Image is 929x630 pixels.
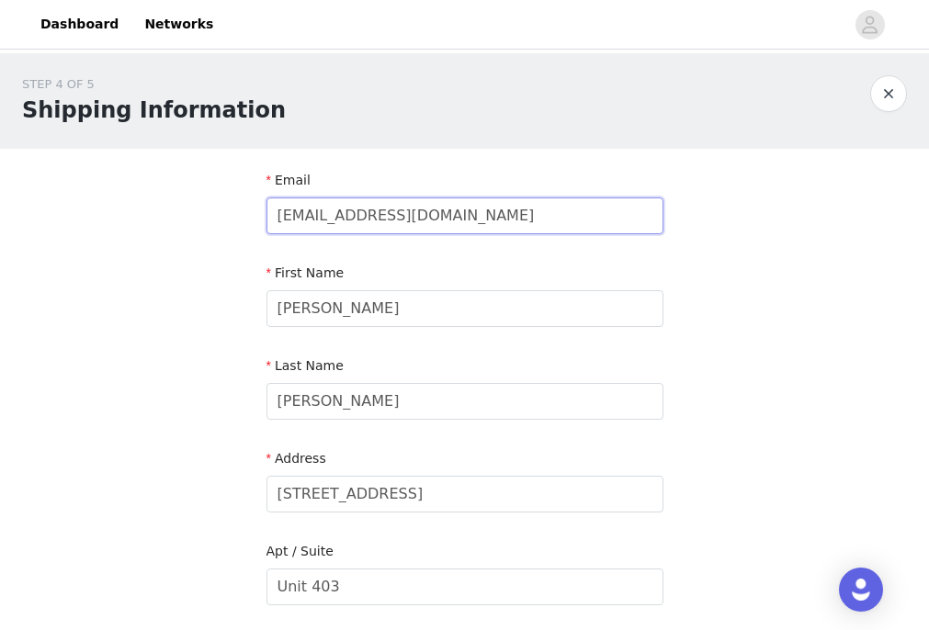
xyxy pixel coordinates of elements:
[266,451,326,466] label: Address
[133,4,224,45] a: Networks
[29,4,130,45] a: Dashboard
[861,10,878,39] div: avatar
[22,94,286,127] h1: Shipping Information
[266,544,334,558] label: Apt / Suite
[266,173,311,187] label: Email
[266,358,344,373] label: Last Name
[22,75,286,94] div: STEP 4 OF 5
[839,568,883,612] div: Open Intercom Messenger
[266,265,345,280] label: First Name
